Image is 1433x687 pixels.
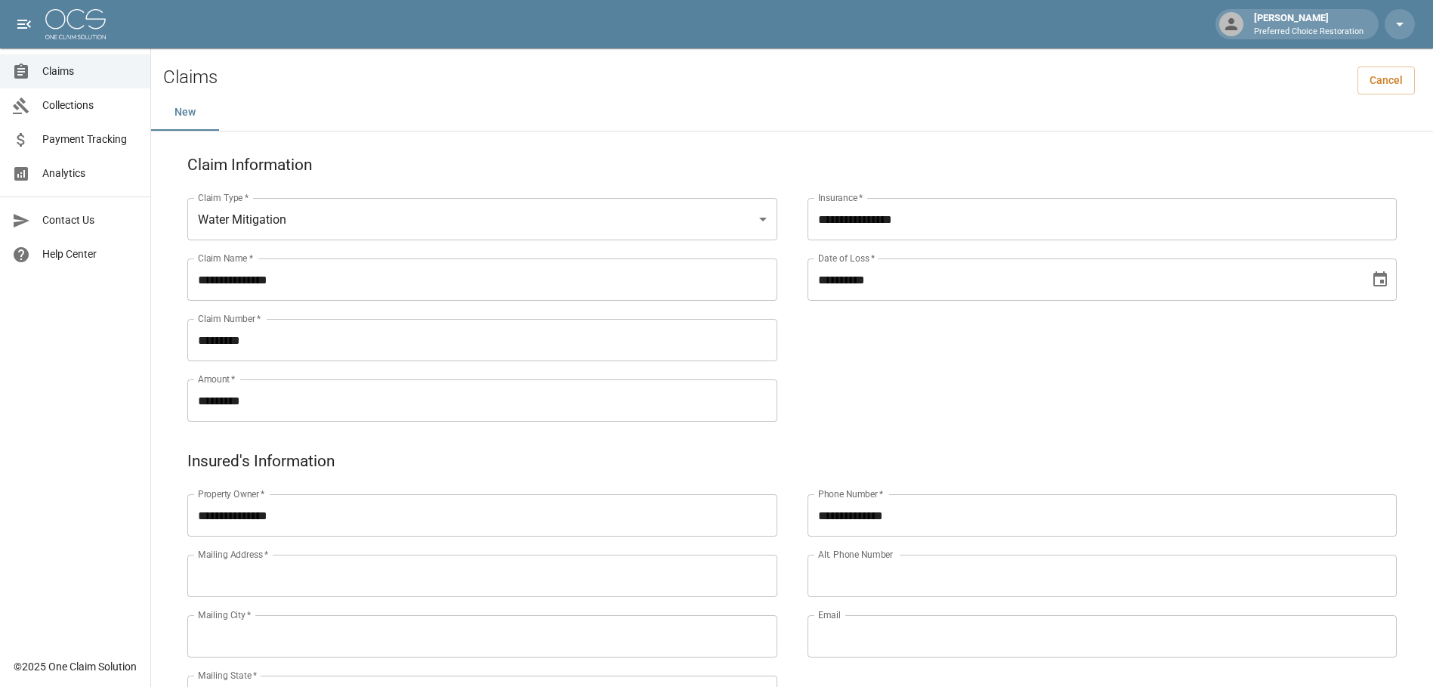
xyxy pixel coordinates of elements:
div: [PERSON_NAME] [1248,11,1370,38]
img: ocs-logo-white-transparent.png [45,9,106,39]
span: Collections [42,97,138,113]
label: Phone Number [818,487,883,500]
label: Claim Number [198,312,261,325]
span: Payment Tracking [42,132,138,147]
span: Claims [42,63,138,79]
div: © 2025 One Claim Solution [14,659,137,674]
label: Claim Type [198,191,249,204]
span: Contact Us [42,212,138,228]
span: Help Center [42,246,138,262]
div: dynamic tabs [151,94,1433,131]
p: Preferred Choice Restoration [1254,26,1364,39]
label: Amount [198,373,236,385]
div: Water Mitigation [187,198,777,240]
button: Choose date, selected date is Aug 26, 2025 [1365,265,1395,295]
label: Property Owner [198,487,265,500]
label: Mailing Address [198,548,268,561]
label: Email [818,608,841,621]
h2: Claims [163,67,218,88]
button: open drawer [9,9,39,39]
label: Insurance [818,191,863,204]
button: New [151,94,219,131]
span: Analytics [42,166,138,181]
a: Cancel [1357,67,1415,94]
label: Claim Name [198,252,253,265]
label: Alt. Phone Number [818,548,893,561]
label: Mailing City [198,608,252,621]
label: Date of Loss [818,252,875,265]
label: Mailing State [198,669,257,682]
